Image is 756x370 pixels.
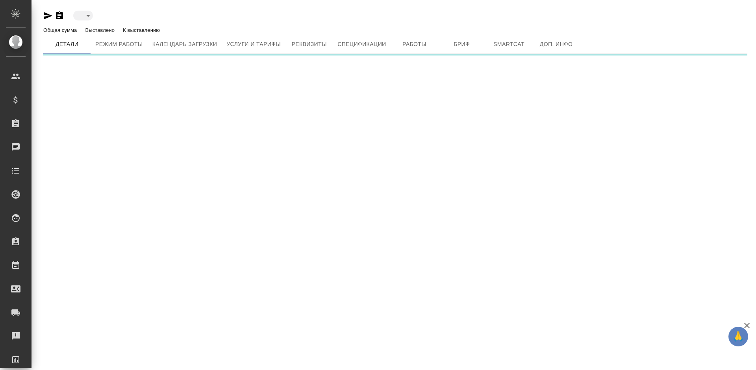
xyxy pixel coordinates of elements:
[123,27,162,33] p: К выставлению
[48,39,86,49] span: Детали
[728,327,748,346] button: 🙏
[396,39,434,49] span: Работы
[95,39,143,49] span: Режим работы
[290,39,328,49] span: Реквизиты
[43,27,79,33] p: Общая сумма
[43,11,53,20] button: Скопировать ссылку для ЯМессенджера
[443,39,481,49] span: Бриф
[226,39,281,49] span: Услуги и тарифы
[152,39,217,49] span: Календарь загрузки
[732,328,745,345] span: 🙏
[337,39,386,49] span: Спецификации
[537,39,575,49] span: Доп. инфо
[55,11,64,20] button: Скопировать ссылку
[490,39,528,49] span: Smartcat
[73,11,93,20] div: ​
[85,27,117,33] p: Выставлено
